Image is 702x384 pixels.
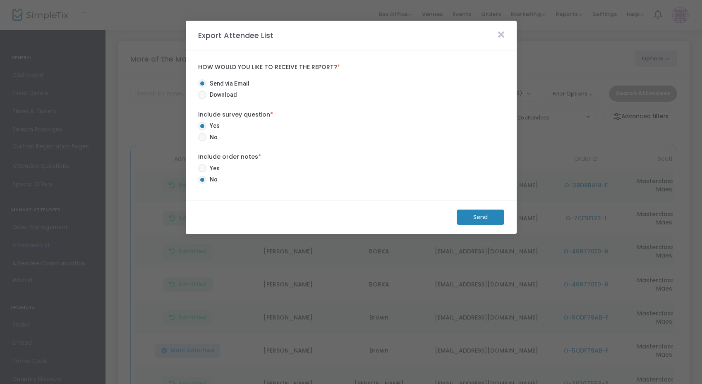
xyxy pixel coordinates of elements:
m-panel-header: Export Attendee List [186,21,517,50]
span: Download [206,91,237,99]
span: Yes [206,164,220,173]
label: Include survey question [198,110,504,119]
span: Yes [206,122,220,130]
m-button: Send [457,210,504,225]
span: No [206,175,218,184]
label: How would you like to receive the report? [198,64,504,71]
label: Include order notes [198,153,504,161]
m-panel-title: Export Attendee List [194,30,278,41]
span: No [206,133,218,142]
span: Send via Email [206,79,249,88]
